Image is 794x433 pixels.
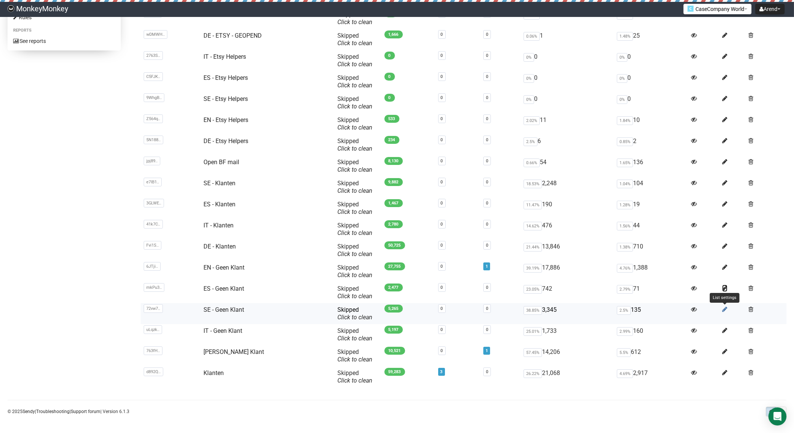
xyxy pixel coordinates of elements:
span: 9,882 [384,178,403,186]
span: 1.65% [617,159,633,167]
a: Click to clean [338,208,373,215]
span: 39.19% [524,264,542,273]
td: 44 [614,219,688,240]
span: Skipped [338,74,373,89]
span: 0% [524,95,534,104]
span: Skipped [338,95,373,110]
a: 0 [441,32,443,37]
span: 72vw7.. [144,304,163,313]
a: Click to clean [338,271,373,279]
span: 1,666 [384,30,403,38]
a: 0 [486,369,488,374]
a: Click to clean [338,166,373,173]
td: 2,248 [521,177,614,198]
td: 0 [614,92,688,113]
td: 14,206 [521,345,614,366]
td: 71 [614,282,688,303]
td: 19 [614,198,688,219]
li: Reports [8,26,121,35]
a: 0 [441,243,443,248]
a: IT - Klanten [203,222,234,229]
span: 1.48% [617,32,633,41]
td: 10 [614,113,688,134]
span: 2.79% [617,285,633,294]
span: 41k7C.. [144,220,163,229]
span: 0.06% [524,32,540,41]
span: 0% [617,95,627,104]
span: Skipped [338,369,373,384]
a: 0 [486,159,488,163]
span: C5FJK.. [144,72,163,81]
a: 0 [486,285,488,290]
span: 2,477 [384,284,403,291]
td: 612 [614,345,688,366]
span: Skipped [338,264,373,279]
span: e7IB1.. [144,178,162,186]
span: 533 [384,115,399,123]
a: Click to clean [338,103,373,110]
span: 4.69% [617,369,633,378]
td: 1,388 [614,261,688,282]
a: See reports [8,35,121,47]
a: 0 [441,53,443,58]
a: Click to clean [338,187,373,194]
td: 190 [521,198,614,219]
a: Sendy [23,409,35,414]
span: Skipped [338,285,373,300]
a: [PERSON_NAME] Klant [203,348,264,355]
span: 1.28% [617,201,633,209]
a: 0 [486,32,488,37]
td: 104 [614,177,688,198]
a: 0 [486,95,488,100]
span: uLqzk.. [144,325,162,334]
a: Troubleshooting [36,409,70,414]
span: 5,197 [384,326,403,334]
span: 234 [384,136,399,144]
span: Skipped [338,348,373,363]
span: 21.44% [524,243,542,252]
td: 2,917 [614,366,688,387]
td: 1,733 [521,324,614,345]
span: Skipped [338,222,373,236]
td: 135 [614,303,688,324]
a: 0 [441,95,443,100]
span: 5.5% [617,348,631,357]
a: ES - Klanten [203,201,235,208]
span: mkPu3.. [144,283,164,292]
a: Click to clean [338,82,373,89]
a: ES - Geen Klant [203,285,244,292]
span: 14.62% [524,222,542,230]
span: 2763S.. [144,51,163,60]
span: 1,467 [384,199,403,207]
td: 476 [521,219,614,240]
span: 0.66% [524,159,540,167]
td: 2 [614,134,688,156]
a: 0 [486,116,488,121]
a: 0 [441,348,443,353]
a: 0 [441,201,443,206]
a: Click to clean [338,229,373,236]
span: 2,780 [384,220,403,228]
a: IT - Etsy Helpers [203,53,246,60]
a: 0 [441,285,443,290]
span: 0 [384,94,395,102]
td: 0 [521,50,614,71]
span: 2.02% [524,116,540,125]
a: Click to clean [338,61,373,68]
span: Skipped [338,116,373,131]
span: 18.53% [524,180,542,188]
div: Open Intercom Messenger [768,407,786,425]
a: 0 [486,74,488,79]
span: Skipped [338,180,373,194]
span: Skipped [338,327,373,342]
a: Support forum [71,409,100,414]
span: 6JTji.. [144,262,161,271]
a: 0 [486,53,488,58]
span: 1.04% [617,180,633,188]
td: 0 [614,50,688,71]
span: 763fH.. [144,346,162,355]
a: Click to clean [338,18,373,26]
a: Click to clean [338,145,373,152]
td: 21,068 [521,366,614,387]
a: SE - Klanten [203,180,235,187]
